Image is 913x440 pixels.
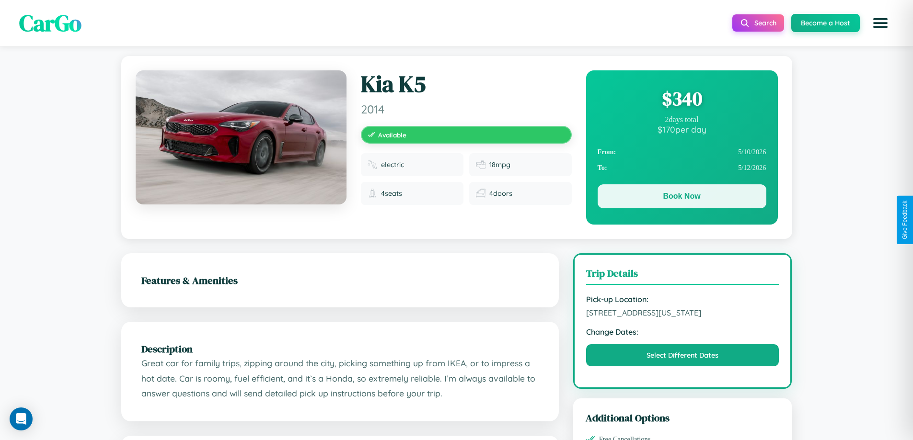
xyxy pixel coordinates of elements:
[141,273,539,287] h2: Features & Amenities
[381,160,404,169] span: electric
[732,14,784,32] button: Search
[586,294,779,304] strong: Pick-up Location:
[598,164,607,172] strong: To:
[378,131,406,139] span: Available
[598,160,766,176] div: 5 / 12 / 2026
[381,189,402,198] span: 4 seats
[598,184,766,208] button: Book Now
[791,14,860,32] button: Become a Host
[901,201,908,239] div: Give Feedback
[598,115,766,124] div: 2 days total
[754,19,776,27] span: Search
[598,144,766,160] div: 5 / 10 / 2026
[598,148,616,156] strong: From:
[489,160,510,169] span: 18 mpg
[598,86,766,112] div: $ 340
[586,327,779,337] strong: Change Dates:
[361,102,572,116] span: 2014
[489,189,512,198] span: 4 doors
[476,189,485,198] img: Doors
[867,10,894,36] button: Open menu
[10,407,33,430] div: Open Intercom Messenger
[586,308,779,317] span: [STREET_ADDRESS][US_STATE]
[141,342,539,356] h2: Description
[136,70,347,204] img: Kia K5 2014
[598,124,766,135] div: $ 170 per day
[586,411,780,425] h3: Additional Options
[368,189,377,198] img: Seats
[19,7,81,39] span: CarGo
[586,266,779,285] h3: Trip Details
[361,70,572,98] h1: Kia K5
[368,160,377,169] img: Fuel type
[586,344,779,366] button: Select Different Dates
[476,160,485,169] img: Fuel efficiency
[141,356,539,401] p: Great car for family trips, zipping around the city, picking something up from IKEA, or to impres...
